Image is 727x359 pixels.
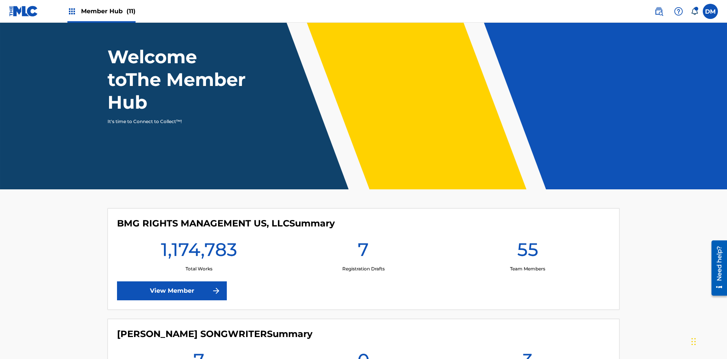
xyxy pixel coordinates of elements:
div: Notifications [691,8,698,15]
h4: BMG RIGHTS MANAGEMENT US, LLC [117,218,335,229]
div: User Menu [703,4,718,19]
h1: 7 [358,238,369,265]
h4: CLEO SONGWRITER [117,328,312,340]
img: search [654,7,663,16]
a: View Member [117,281,227,300]
span: (11) [126,8,136,15]
img: help [674,7,683,16]
p: Registration Drafts [342,265,385,272]
a: Public Search [651,4,666,19]
h1: 55 [517,238,538,265]
p: Team Members [510,265,545,272]
p: Total Works [186,265,212,272]
div: Help [671,4,686,19]
iframe: Resource Center [706,237,727,300]
span: Member Hub [81,7,136,16]
img: Top Rightsholders [67,7,76,16]
iframe: Chat Widget [689,323,727,359]
img: MLC Logo [9,6,38,17]
p: It's time to Connect to Collect™! [108,118,239,125]
h1: 1,174,783 [161,238,237,265]
img: f7272a7cc735f4ea7f67.svg [212,286,221,295]
h1: Welcome to The Member Hub [108,45,249,114]
div: Drag [691,330,696,353]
